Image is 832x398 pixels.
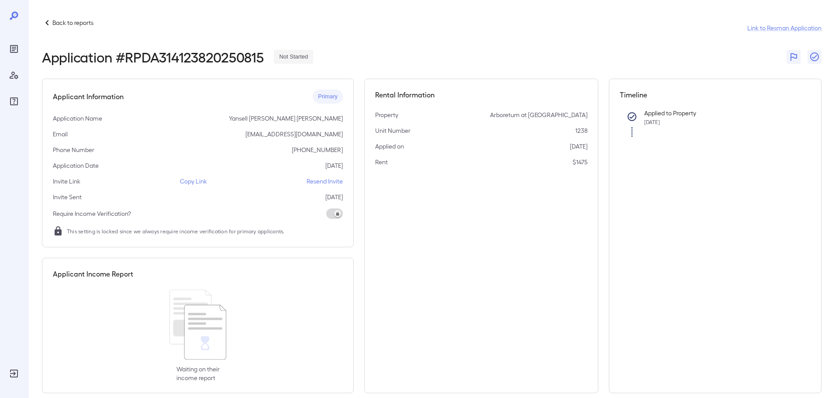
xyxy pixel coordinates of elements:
div: Manage Users [7,68,21,82]
p: Copy Link [180,177,207,186]
h5: Applicant Information [53,91,124,102]
p: 1238 [575,126,587,135]
p: Unit Number [375,126,411,135]
div: Reports [7,42,21,56]
p: Waiting on their income report [176,365,220,382]
p: Back to reports [52,18,93,27]
span: Not Started [274,53,313,61]
p: Property [375,111,398,119]
span: [DATE] [644,119,660,125]
span: This setting is locked since we always require income verification for primary applicants. [67,227,285,235]
p: Invite Sent [53,193,82,201]
span: Primary [313,93,343,101]
p: [EMAIL_ADDRESS][DOMAIN_NAME] [245,130,343,138]
p: Arboretum at [GEOGRAPHIC_DATA] [490,111,587,119]
p: Application Date [53,161,99,170]
p: Applied to Property [644,109,797,118]
p: Applied on [375,142,404,151]
p: $1475 [573,158,587,166]
p: Resend Invite [307,177,343,186]
h2: Application # RPDA314123820250815 [42,49,263,65]
button: Close Report [808,50,822,64]
div: Log Out [7,367,21,381]
p: Application Name [53,114,102,123]
h5: Rental Information [375,90,587,100]
p: [DATE] [325,161,343,170]
h5: Applicant Income Report [53,269,133,279]
p: [PHONE_NUMBER] [292,145,343,154]
div: FAQ [7,94,21,108]
p: Require Income Verification? [53,209,131,218]
p: Invite Link [53,177,80,186]
p: Phone Number [53,145,94,154]
p: Rent [375,158,388,166]
p: Yansell [PERSON_NAME] [PERSON_NAME] [229,114,343,123]
p: Email [53,130,68,138]
button: Flag Report [787,50,801,64]
p: [DATE] [325,193,343,201]
p: [DATE] [570,142,587,151]
h5: Timeline [620,90,811,100]
a: Link to Resman Application [747,24,822,32]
